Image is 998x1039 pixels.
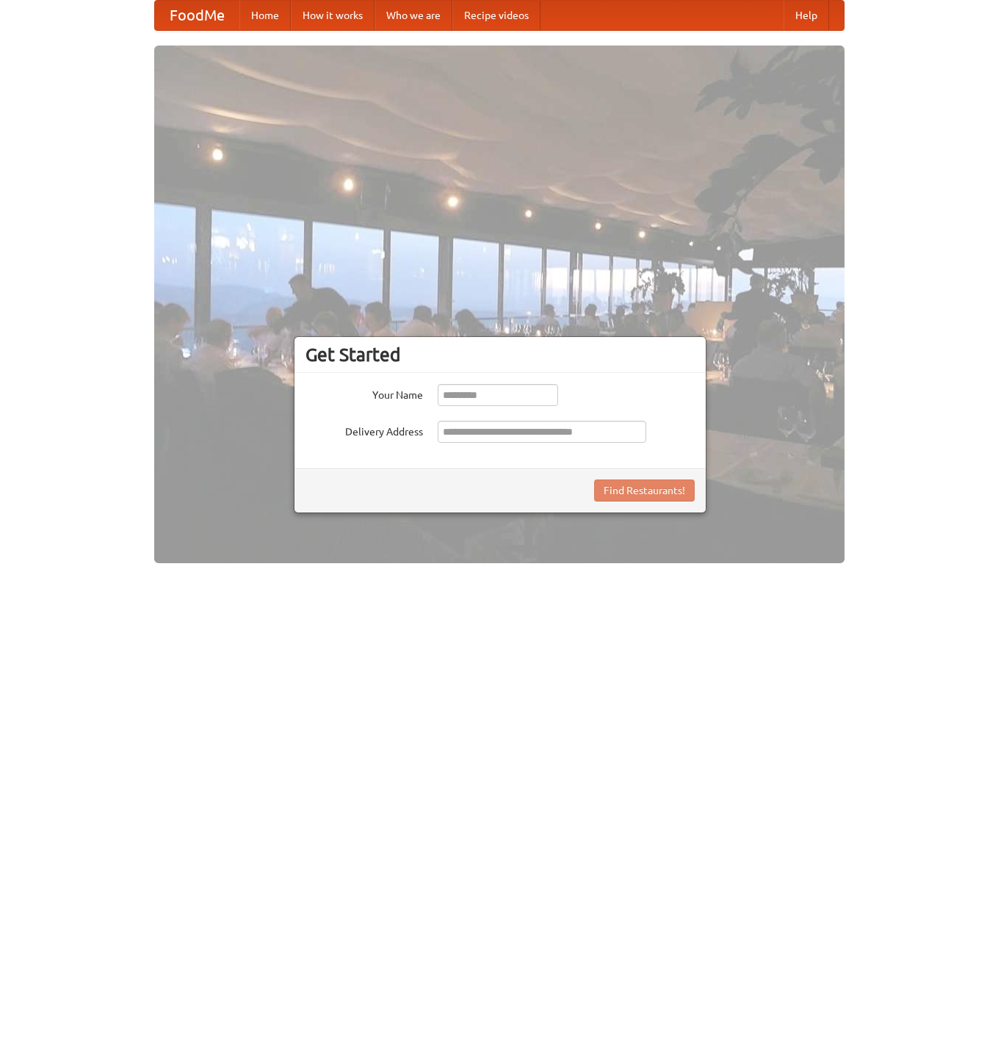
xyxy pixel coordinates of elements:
[305,384,423,402] label: Your Name
[305,421,423,439] label: Delivery Address
[594,479,695,502] button: Find Restaurants!
[305,344,695,366] h3: Get Started
[291,1,375,30] a: How it works
[784,1,829,30] a: Help
[239,1,291,30] a: Home
[155,1,239,30] a: FoodMe
[452,1,540,30] a: Recipe videos
[375,1,452,30] a: Who we are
